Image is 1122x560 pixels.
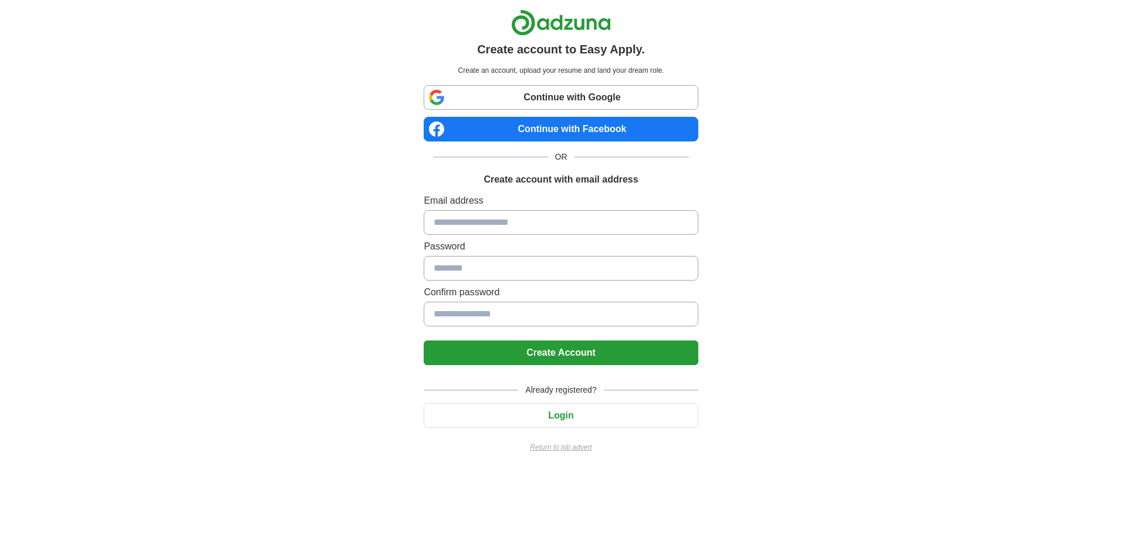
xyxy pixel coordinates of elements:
[511,9,611,36] img: Adzuna logo
[424,239,698,254] label: Password
[424,340,698,365] button: Create Account
[424,410,698,420] a: Login
[484,173,638,187] h1: Create account with email address
[424,194,698,208] label: Email address
[548,151,574,163] span: OR
[424,117,698,141] a: Continue with Facebook
[424,285,698,299] label: Confirm password
[424,442,698,453] a: Return to job advert
[424,85,698,110] a: Continue with Google
[518,384,603,396] span: Already registered?
[424,403,698,428] button: Login
[426,65,695,76] p: Create an account, upload your resume and land your dream role.
[477,41,645,58] h1: Create account to Easy Apply.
